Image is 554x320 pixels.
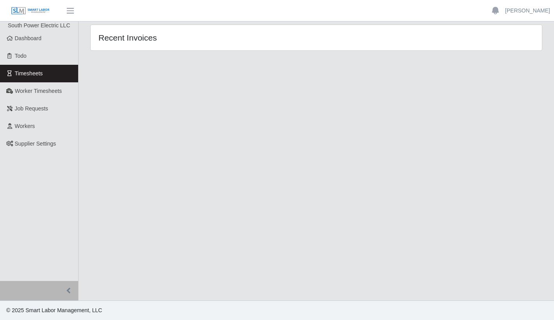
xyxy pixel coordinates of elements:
[6,307,102,313] span: © 2025 Smart Labor Management, LLC
[505,7,550,15] a: [PERSON_NAME]
[15,88,62,94] span: Worker Timesheets
[15,140,56,147] span: Supplier Settings
[11,7,50,15] img: SLM Logo
[8,22,70,28] span: South Power Electric LLC
[15,70,43,76] span: Timesheets
[15,53,27,59] span: Todo
[15,123,35,129] span: Workers
[98,33,273,43] h4: Recent Invoices
[15,35,42,41] span: Dashboard
[15,105,48,112] span: Job Requests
